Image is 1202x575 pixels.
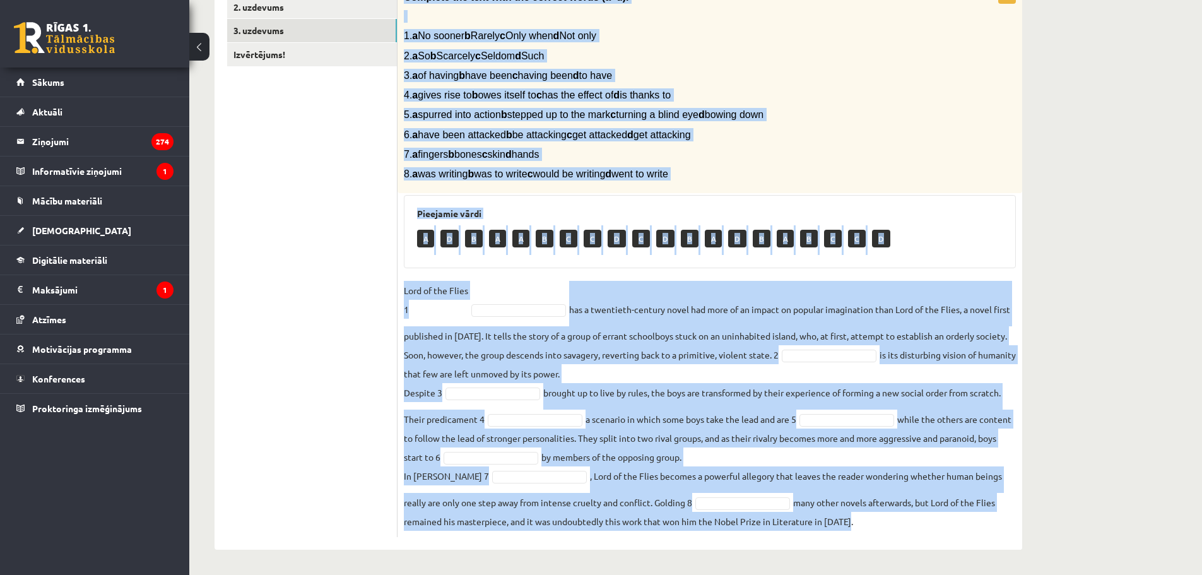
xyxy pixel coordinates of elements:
[404,281,1016,531] fieldset: has a twentieth-century novel had more of an impact on popular imagination than Lord of the Flies...
[482,149,488,160] b: c
[412,90,418,100] b: a
[404,109,763,120] span: 5. spurred into action stepped up to the mark turning a blind eye bowing down
[610,109,616,120] b: c
[412,50,418,61] b: a
[412,129,418,140] b: a
[404,50,544,61] span: 2. So Scarcely Seldom Such
[536,90,542,100] b: c
[515,50,521,61] b: d
[412,70,418,81] b: a
[459,70,465,81] b: b
[777,230,794,247] p: A
[16,275,174,304] a: Maksājumi1
[16,97,174,126] a: Aktuāli
[404,149,539,160] span: 7. fingers bones skin hands
[560,230,577,247] p: C
[404,70,612,81] span: 3. of having have been having been to have
[753,230,770,247] p: B
[16,305,174,334] a: Atzīmes
[705,230,722,247] p: A
[613,90,620,100] b: d
[468,169,474,179] b: b
[16,335,174,364] a: Motivācijas programma
[412,149,418,160] b: a
[404,129,691,140] span: 6. have been attacked be attacking get attacked get attacking
[848,230,866,247] p: C
[412,30,418,41] b: a
[16,364,174,393] a: Konferences
[156,282,174,299] i: 1
[501,109,507,120] b: b
[404,383,442,402] p: Despite 3
[656,230,675,247] p: D
[500,30,505,41] b: c
[32,106,62,117] span: Aktuāli
[553,30,560,41] b: d
[567,129,572,140] b: c
[800,230,818,247] p: B
[16,157,174,186] a: Informatīvie ziņojumi1
[227,43,397,66] a: Izvērtējums!
[489,230,506,247] p: A
[728,230,746,247] p: D
[527,169,533,179] b: c
[32,275,174,304] legend: Maksājumi
[632,230,650,247] p: C
[404,466,489,485] p: In [PERSON_NAME] 7
[16,394,174,423] a: Proktoringa izmēģinājums
[16,68,174,97] a: Sākums
[472,90,478,100] b: b
[32,373,85,384] span: Konferences
[605,169,611,179] b: d
[627,129,633,140] b: d
[32,403,142,414] span: Proktoringa izmēģinājums
[404,281,468,319] p: Lord of the Flies 1
[32,195,102,206] span: Mācību materiāli
[404,30,596,41] span: 1. No sooner Rarely Only when Not only
[32,225,131,236] span: [DEMOGRAPHIC_DATA]
[584,230,601,247] p: C
[430,50,437,61] b: b
[608,230,626,247] p: D
[475,50,481,61] b: c
[404,90,671,100] span: 4. gives rise to owes itself to has the effect of is thanks to
[448,149,454,160] b: b
[32,157,174,186] legend: Informatīvie ziņojumi
[512,70,518,81] b: c
[573,70,579,81] b: d
[16,246,174,275] a: Digitālie materiāli
[465,230,483,247] p: B
[16,127,174,156] a: Ziņojumi274
[824,230,842,247] p: C
[417,230,434,247] p: A
[227,19,397,42] a: 3. uzdevums
[505,149,512,160] b: d
[412,169,418,179] b: a
[32,76,64,88] span: Sākums
[506,129,512,140] b: b
[151,133,174,150] i: 274
[681,230,698,247] p: B
[412,109,418,120] b: a
[32,254,107,266] span: Digitālie materiāli
[32,127,174,156] legend: Ziņojumi
[404,169,668,179] span: 8. was writing was to write would be writing went to write
[512,230,529,247] p: A
[14,22,115,54] a: Rīgas 1. Tālmācības vidusskola
[698,109,705,120] b: d
[16,186,174,215] a: Mācību materiāli
[872,230,890,247] p: D
[464,30,471,41] b: b
[32,314,66,325] span: Atzīmes
[32,343,132,355] span: Motivācijas programma
[16,216,174,245] a: [DEMOGRAPHIC_DATA]
[440,230,459,247] p: D
[417,208,1003,219] h3: Pieejamie vārdi
[536,230,553,247] p: B
[156,163,174,180] i: 1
